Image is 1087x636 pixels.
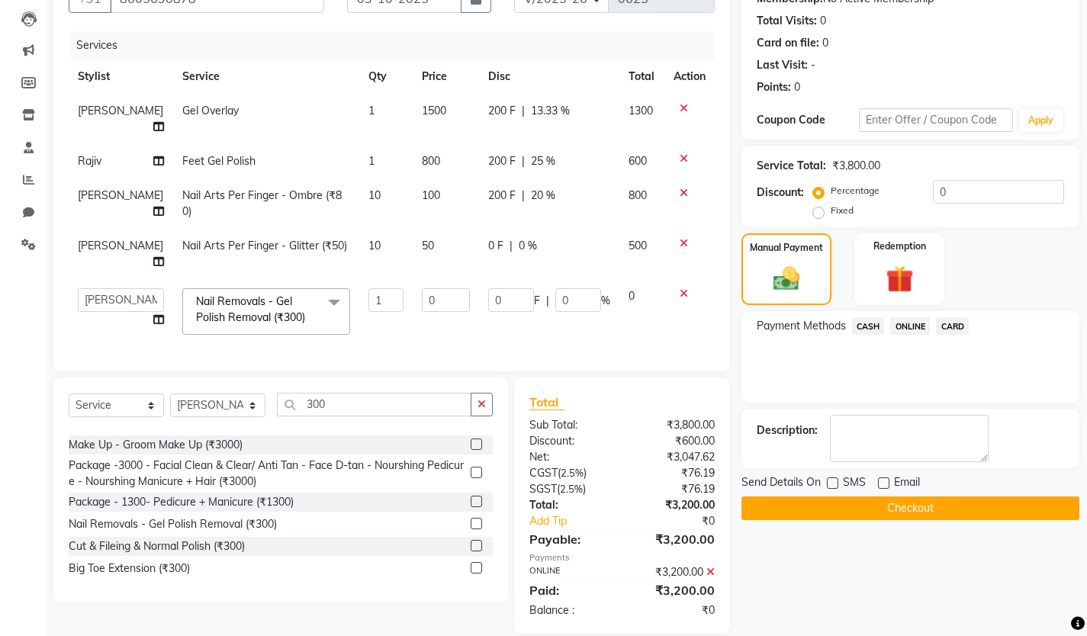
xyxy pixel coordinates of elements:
[890,317,930,335] span: ONLINE
[831,184,880,198] label: Percentage
[519,238,537,254] span: 0 %
[894,474,920,493] span: Email
[622,581,725,599] div: ₹3,200.00
[518,564,622,580] div: ONLINE
[518,481,622,497] div: ( )
[546,293,549,309] span: |
[741,496,1079,520] button: Checkout
[522,103,525,119] span: |
[422,104,446,117] span: 1500
[757,79,791,95] div: Points:
[622,465,725,481] div: ₹76.19
[757,185,804,201] div: Discount:
[936,317,969,335] span: CARD
[601,293,610,309] span: %
[757,112,859,128] div: Coupon Code
[422,239,434,252] span: 50
[561,467,584,479] span: 2.5%
[518,513,639,529] a: Add Tip
[518,417,622,433] div: Sub Total:
[622,433,725,449] div: ₹600.00
[69,516,277,532] div: Nail Removals - Gel Polish Removal (₹300)
[831,204,854,217] label: Fixed
[182,188,342,218] span: Nail Arts Per Finger - Ombre (₹80)
[78,104,163,117] span: [PERSON_NAME]
[479,59,619,94] th: Disc
[69,538,245,554] div: Cut & Fileing & Normal Polish (₹300)
[859,108,1013,132] input: Enter Offer / Coupon Code
[368,188,381,202] span: 10
[757,422,818,438] div: Description:
[529,466,558,480] span: CGST
[629,188,647,202] span: 800
[69,437,243,453] div: Make Up - Groom Make Up (₹3000)
[69,59,173,94] th: Stylist
[69,561,190,577] div: Big Toe Extension (₹300)
[757,35,819,51] div: Card on file:
[629,104,653,117] span: 1300
[488,188,516,204] span: 200 F
[518,602,622,618] div: Balance :
[69,494,294,510] div: Package - 1300- Pedicure + Manicure (₹1300)
[560,483,583,495] span: 2.5%
[843,474,866,493] span: SMS
[182,239,347,252] span: Nail Arts Per Finger - Glitter (₹50)
[359,59,413,94] th: Qty
[510,238,513,254] span: |
[757,318,846,334] span: Payment Methods
[741,474,821,493] span: Send Details On
[522,153,525,169] span: |
[622,449,725,465] div: ₹3,047.62
[629,154,647,168] span: 600
[622,530,725,548] div: ₹3,200.00
[529,482,557,496] span: SGST
[639,513,726,529] div: ₹0
[757,13,817,29] div: Total Visits:
[757,57,808,73] div: Last Visit:
[664,59,715,94] th: Action
[69,458,465,490] div: Package -3000 - Facial Clean & Clear/ Anti Tan - Face D-tan - Nourshing Pedicure - Nourshing Mani...
[820,13,826,29] div: 0
[70,31,726,59] div: Services
[811,57,815,73] div: -
[368,154,375,168] span: 1
[877,262,922,297] img: _gift.svg
[518,581,622,599] div: Paid:
[619,59,664,94] th: Total
[622,564,725,580] div: ₹3,200.00
[518,449,622,465] div: Net:
[518,497,622,513] div: Total:
[873,239,926,253] label: Redemption
[750,241,823,255] label: Manual Payment
[531,153,555,169] span: 25 %
[488,103,516,119] span: 200 F
[629,289,635,303] span: 0
[488,153,516,169] span: 200 F
[534,293,540,309] span: F
[78,188,163,202] span: [PERSON_NAME]
[413,59,479,94] th: Price
[518,530,622,548] div: Payable:
[522,188,525,204] span: |
[518,465,622,481] div: ( )
[765,264,808,294] img: _cash.svg
[277,393,471,416] input: Search or Scan
[794,79,800,95] div: 0
[78,154,101,168] span: Rajiv
[1019,109,1063,132] button: Apply
[629,239,647,252] span: 500
[622,417,725,433] div: ₹3,800.00
[173,59,359,94] th: Service
[368,104,375,117] span: 1
[368,239,381,252] span: 10
[622,481,725,497] div: ₹76.19
[305,310,312,324] a: x
[822,35,828,51] div: 0
[182,154,256,168] span: Feet Gel Polish
[529,551,715,564] div: Payments
[78,239,163,252] span: [PERSON_NAME]
[182,104,239,117] span: Gel Overlay
[531,188,555,204] span: 20 %
[422,154,440,168] span: 800
[622,602,725,618] div: ₹0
